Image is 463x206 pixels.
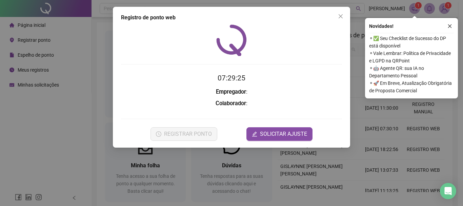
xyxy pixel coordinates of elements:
[369,22,394,30] span: Novidades !
[121,99,342,108] h3: :
[121,88,342,96] h3: :
[216,24,247,56] img: QRPoint
[369,64,454,79] span: ⚬ 🤖 Agente QR: sua IA no Departamento Pessoal
[440,183,456,199] div: Open Intercom Messenger
[338,14,343,19] span: close
[216,100,246,107] strong: Colaborador
[218,74,245,82] time: 07:29:25
[260,130,307,138] span: SOLICITAR AJUSTE
[246,127,313,141] button: editSOLICITAR AJUSTE
[121,14,342,22] div: Registro de ponto web
[369,35,454,50] span: ⚬ ✅ Seu Checklist de Sucesso do DP está disponível
[335,11,346,22] button: Close
[252,131,257,137] span: edit
[369,50,454,64] span: ⚬ Vale Lembrar: Política de Privacidade e LGPD na QRPoint
[216,89,246,95] strong: Empregador
[150,127,217,141] button: REGISTRAR PONTO
[369,79,454,94] span: ⚬ 🚀 Em Breve, Atualização Obrigatória de Proposta Comercial
[447,24,452,29] span: close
